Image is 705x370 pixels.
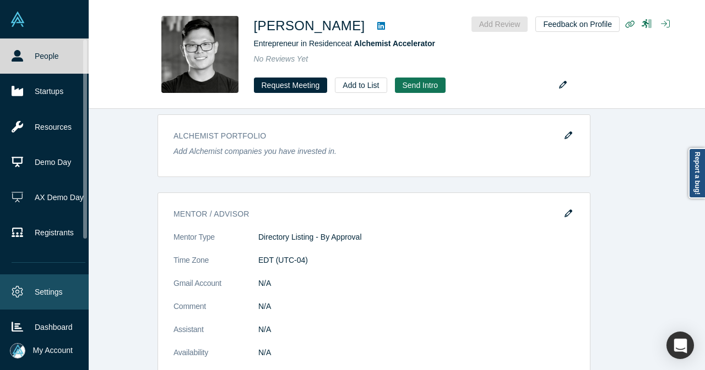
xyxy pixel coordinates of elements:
button: Request Meeting [254,78,328,93]
dd: N/A [258,347,574,358]
dt: Comment [173,301,258,324]
button: My Account [10,343,73,358]
h3: Alchemist Portfolio [173,130,559,142]
span: My Account [33,345,73,356]
dt: Mentor Type [173,231,258,255]
a: Report a bug! [688,148,705,198]
a: Alchemist Accelerator [354,39,435,48]
dt: Availability [173,347,258,370]
dd: Directory Listing - By Approval [258,231,574,243]
dd: N/A [258,324,574,335]
span: No Reviews Yet [254,54,308,63]
img: Alchemist Vault Logo [10,12,25,27]
h3: Mentor / Advisor [173,208,559,220]
h1: [PERSON_NAME] [254,16,365,36]
dd: N/A [258,301,574,312]
p: Add Alchemist companies you have invested in. [173,146,574,157]
dd: EDT (UTC-04) [258,255,574,266]
img: Luke Kim's Profile Image [161,16,238,93]
button: Add to List [335,78,387,93]
dt: Assistant [173,324,258,347]
button: Send Intro [395,78,446,93]
button: Feedback on Profile [535,16,620,32]
dt: Gmail Account [173,278,258,301]
dt: Time Zone [173,255,258,278]
dd: N/A [258,278,574,289]
span: Entrepreneur in Residence at [254,39,435,48]
img: Mia Scott's Account [10,343,25,358]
